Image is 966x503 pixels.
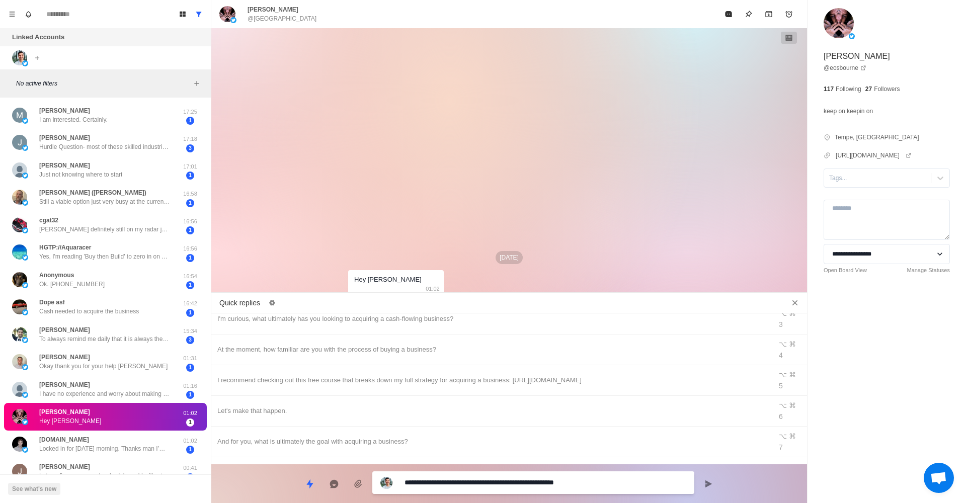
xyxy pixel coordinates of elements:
[31,52,43,64] button: Add account
[698,474,718,494] button: Send message
[348,474,368,494] button: Add media
[39,362,168,371] p: Okay thank you for your help [PERSON_NAME]
[186,364,194,372] span: 1
[300,474,320,494] button: Quick replies
[22,419,28,425] img: picture
[39,435,89,444] p: [DOMAIN_NAME]
[924,463,954,493] div: Open chat
[186,473,194,481] span: 1
[178,272,203,281] p: 16:54
[178,299,203,308] p: 16:42
[22,447,28,453] img: picture
[178,382,203,390] p: 01:16
[39,133,90,142] p: [PERSON_NAME]
[217,461,801,483] div: If you had to put your finger on a specific part of the process that’s holding you back from acqu...
[39,197,170,206] p: Still a viable option just very busy at the current time. Thanks for checking in with me though
[836,151,912,160] a: [URL][DOMAIN_NAME]
[8,483,60,495] button: See what's new
[12,299,27,314] img: picture
[824,63,866,72] a: @eosbourne
[12,190,27,205] img: picture
[39,142,170,151] p: Hurdle Question- most of these skilled industries require a license that comes from certification...
[380,477,392,489] img: picture
[186,446,194,454] span: 1
[12,437,27,452] img: picture
[12,272,27,287] img: picture
[186,309,194,317] span: 1
[22,337,28,343] img: picture
[264,295,280,311] button: Edit quick replies
[39,444,170,453] p: Locked in for [DATE] morning. Thanks man I’m looking forward to it.
[779,431,801,453] div: ⌥ ⌘ 7
[12,244,27,260] img: picture
[739,4,759,24] button: Pin
[779,339,801,361] div: ⌥ ⌘ 4
[191,6,207,22] button: Show all conversations
[186,336,194,344] span: 3
[217,405,766,416] div: Let's make that happen.
[39,243,91,252] p: HGTP://Aquaracer
[907,266,950,275] a: Manage Statuses
[191,77,203,90] button: Add filters
[22,309,28,315] img: picture
[39,325,90,334] p: [PERSON_NAME]
[12,327,27,342] img: picture
[354,274,422,285] div: Hey [PERSON_NAME]
[22,173,28,179] img: picture
[4,6,20,22] button: Menu
[12,162,27,178] img: picture
[12,217,27,232] img: picture
[39,252,170,261] p: Yes, I'm reading 'Buy then Build' to zero in on what exactly i'm looking for so I don't waste any...
[39,307,139,316] p: Cash needed to acquire the business
[39,353,90,362] p: [PERSON_NAME]
[39,407,90,416] p: [PERSON_NAME]
[16,79,191,88] p: No active filters
[824,106,873,117] p: keep on keepin on
[230,17,236,23] img: picture
[12,464,27,479] img: picture
[217,375,766,386] div: I recommend checking out this free course that breaks down my full strategy for acquiring a busin...
[178,437,203,445] p: 01:02
[22,60,28,66] img: picture
[39,188,146,197] p: [PERSON_NAME] ([PERSON_NAME])
[39,471,170,480] p: Let me firm up my work schedule and I will set up a time. Thanks
[718,4,739,24] button: Mark as read
[186,418,194,427] span: 1
[849,33,855,39] img: picture
[186,172,194,180] span: 1
[759,4,779,24] button: Archive
[178,409,203,417] p: 01:02
[178,135,203,143] p: 17:18
[22,392,28,398] img: picture
[186,144,194,152] span: 3
[178,327,203,336] p: 15:34
[248,14,316,23] p: @[GEOGRAPHIC_DATA]
[186,117,194,125] span: 1
[39,298,65,307] p: Dope asf
[217,344,766,355] div: At the moment, how familiar are you with the process of buying a business?
[426,283,440,294] p: 01:02
[39,225,170,234] p: [PERSON_NAME] definitely still on my radar just working through some things now. I am definitely ...
[779,369,801,391] div: ⌥ ⌘ 5
[779,308,801,330] div: ⌥ ⌘ 3
[779,400,801,422] div: ⌥ ⌘ 6
[39,462,90,471] p: [PERSON_NAME]
[324,474,344,494] button: Reply with AI
[824,8,854,38] img: picture
[186,254,194,262] span: 1
[217,436,766,447] div: And for you, what is ultimately the goal with acquiring a business?
[12,32,64,42] p: Linked Accounts
[835,133,919,142] p: Tempe, [GEOGRAPHIC_DATA]
[12,354,27,369] img: picture
[39,334,170,344] p: To always remind me daily that it is always the plan
[186,391,194,399] span: 1
[12,50,27,65] img: picture
[39,115,108,124] p: I am interested. Certainly.
[186,226,194,234] span: 1
[39,161,90,170] p: [PERSON_NAME]
[39,380,90,389] p: [PERSON_NAME]
[787,295,803,311] button: Close quick replies
[865,85,872,94] p: 27
[39,216,58,225] p: cgat32
[39,271,74,280] p: Anonymous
